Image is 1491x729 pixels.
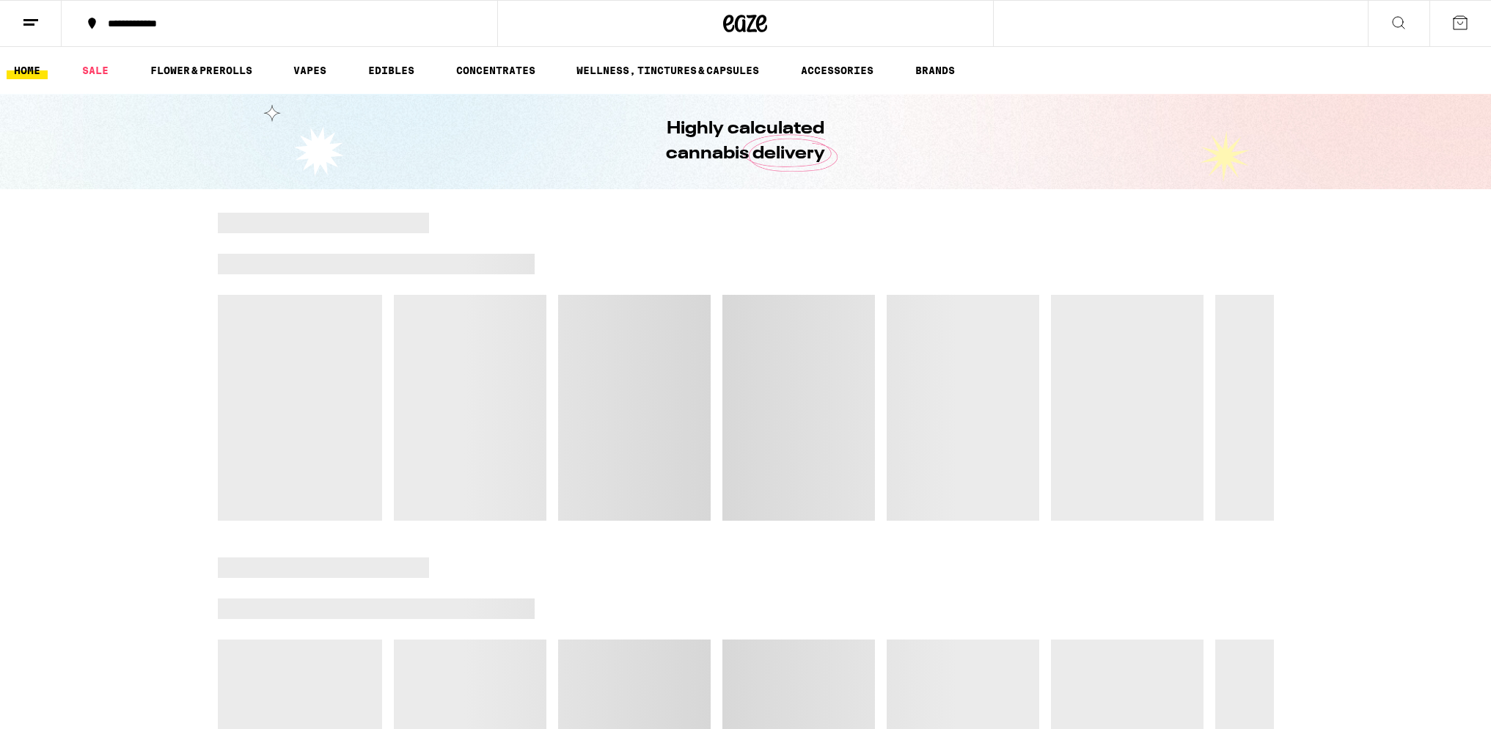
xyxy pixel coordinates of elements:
a: BRANDS [908,62,962,79]
a: HOME [7,62,48,79]
a: CONCENTRATES [449,62,543,79]
a: EDIBLES [361,62,422,79]
a: ACCESSORIES [794,62,881,79]
h1: Highly calculated cannabis delivery [625,117,867,166]
a: SALE [75,62,116,79]
a: WELLNESS, TINCTURES & CAPSULES [569,62,766,79]
a: VAPES [286,62,334,79]
a: FLOWER & PREROLLS [143,62,260,79]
